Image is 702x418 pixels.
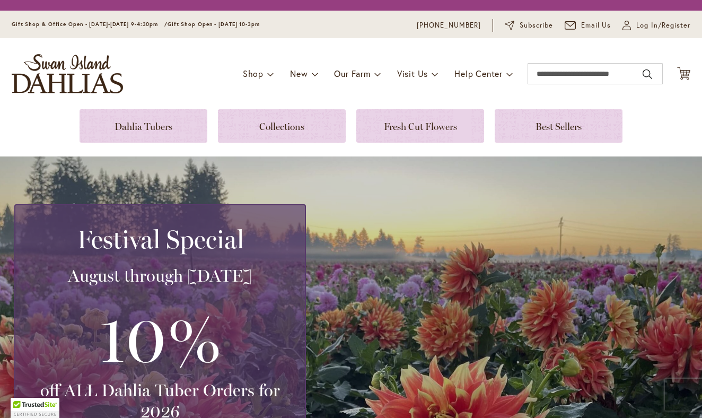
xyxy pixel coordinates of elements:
[581,20,611,31] span: Email Us
[417,20,481,31] a: [PHONE_NUMBER]
[643,66,652,83] button: Search
[505,20,553,31] a: Subscribe
[334,68,370,79] span: Our Farm
[565,20,611,31] a: Email Us
[290,68,308,79] span: New
[28,297,292,380] h3: 10%
[636,20,690,31] span: Log In/Register
[168,21,260,28] span: Gift Shop Open - [DATE] 10-3pm
[12,21,168,28] span: Gift Shop & Office Open - [DATE]-[DATE] 9-4:30pm /
[397,68,428,79] span: Visit Us
[12,54,123,93] a: store logo
[28,265,292,286] h3: August through [DATE]
[243,68,264,79] span: Shop
[622,20,690,31] a: Log In/Register
[454,68,503,79] span: Help Center
[28,224,292,254] h2: Festival Special
[520,20,553,31] span: Subscribe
